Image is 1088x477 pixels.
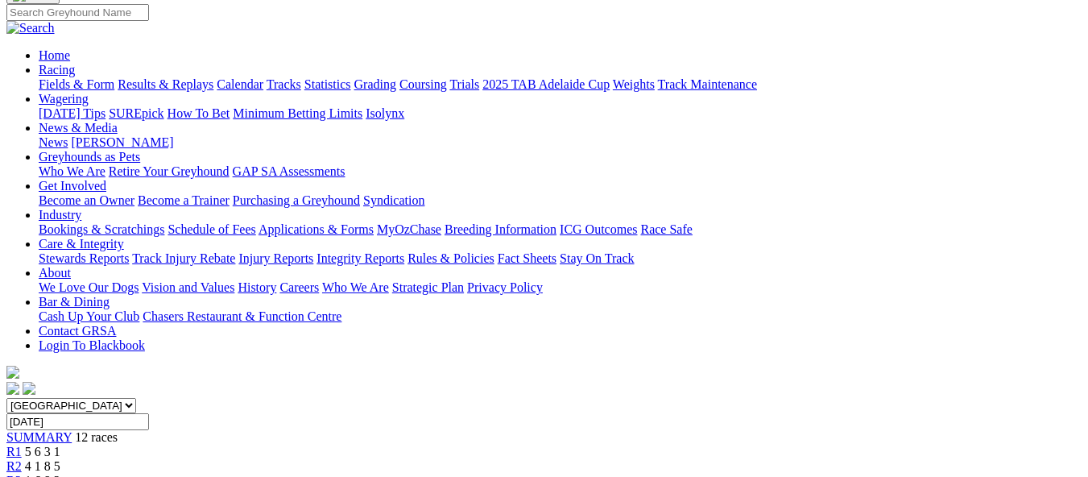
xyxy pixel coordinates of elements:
[322,280,389,294] a: Who We Are
[23,382,35,395] img: twitter.svg
[39,164,1082,179] div: Greyhounds as Pets
[259,222,374,236] a: Applications & Forms
[233,106,362,120] a: Minimum Betting Limits
[392,280,464,294] a: Strategic Plan
[39,280,1082,295] div: About
[6,459,22,473] a: R2
[238,251,313,265] a: Injury Reports
[39,309,1082,324] div: Bar & Dining
[39,208,81,222] a: Industry
[109,164,230,178] a: Retire Your Greyhound
[377,222,441,236] a: MyOzChase
[39,135,68,149] a: News
[6,430,72,444] a: SUMMARY
[39,309,139,323] a: Cash Up Your Club
[6,382,19,395] img: facebook.svg
[6,445,22,458] a: R1
[233,164,345,178] a: GAP SA Assessments
[39,251,129,265] a: Stewards Reports
[168,106,230,120] a: How To Bet
[267,77,301,91] a: Tracks
[118,77,213,91] a: Results & Replays
[6,4,149,21] input: Search
[168,222,255,236] a: Schedule of Fees
[445,222,556,236] a: Breeding Information
[316,251,404,265] a: Integrity Reports
[6,21,55,35] img: Search
[39,121,118,135] a: News & Media
[39,222,1082,237] div: Industry
[39,63,75,77] a: Racing
[39,251,1082,266] div: Care & Integrity
[75,430,118,444] span: 12 races
[233,193,360,207] a: Purchasing a Greyhound
[39,92,89,106] a: Wagering
[640,222,692,236] a: Race Safe
[6,366,19,379] img: logo-grsa-white.png
[217,77,263,91] a: Calendar
[613,77,655,91] a: Weights
[132,251,235,265] a: Track Injury Rebate
[366,106,404,120] a: Isolynx
[560,251,634,265] a: Stay On Track
[279,280,319,294] a: Careers
[498,251,556,265] a: Fact Sheets
[39,164,105,178] a: Who We Are
[39,266,71,280] a: About
[39,150,140,164] a: Greyhounds as Pets
[399,77,447,91] a: Coursing
[6,413,149,430] input: Select date
[39,48,70,62] a: Home
[658,77,757,91] a: Track Maintenance
[25,459,60,473] span: 4 1 8 5
[142,280,234,294] a: Vision and Values
[467,280,543,294] a: Privacy Policy
[39,295,110,309] a: Bar & Dining
[354,77,396,91] a: Grading
[39,338,145,352] a: Login To Blackbook
[560,222,637,236] a: ICG Outcomes
[363,193,424,207] a: Syndication
[39,77,1082,92] div: Racing
[25,445,60,458] span: 5 6 3 1
[304,77,351,91] a: Statistics
[39,77,114,91] a: Fields & Form
[39,237,124,251] a: Care & Integrity
[71,135,173,149] a: [PERSON_NAME]
[39,324,116,338] a: Contact GRSA
[449,77,479,91] a: Trials
[39,179,106,193] a: Get Involved
[407,251,494,265] a: Rules & Policies
[482,77,610,91] a: 2025 TAB Adelaide Cup
[39,106,105,120] a: [DATE] Tips
[138,193,230,207] a: Become a Trainer
[39,193,1082,208] div: Get Involved
[238,280,276,294] a: History
[39,193,134,207] a: Become an Owner
[39,135,1082,150] div: News & Media
[109,106,163,120] a: SUREpick
[39,106,1082,121] div: Wagering
[143,309,341,323] a: Chasers Restaurant & Function Centre
[39,222,164,236] a: Bookings & Scratchings
[39,280,139,294] a: We Love Our Dogs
